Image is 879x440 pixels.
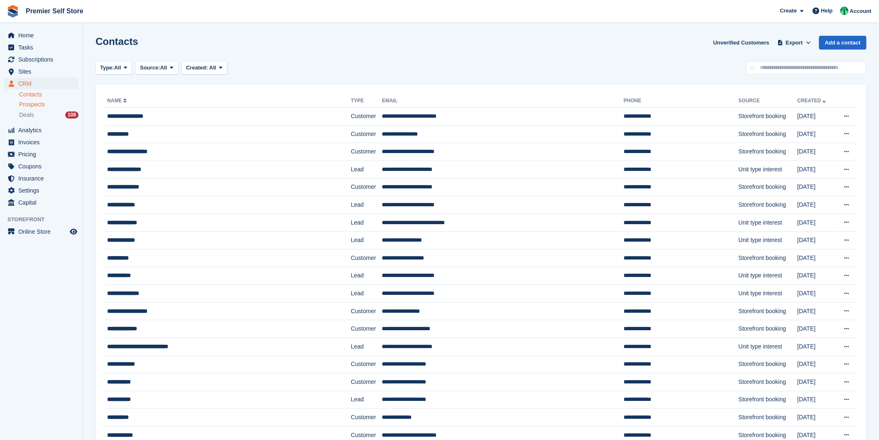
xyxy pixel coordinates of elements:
[739,285,798,303] td: Unit type interest
[739,143,798,161] td: Storefront booking
[4,78,79,89] a: menu
[739,373,798,391] td: Storefront booking
[186,64,208,71] span: Created:
[798,125,835,143] td: [DATE]
[65,111,79,119] div: 108
[351,108,382,126] td: Customer
[351,338,382,356] td: Lead
[19,100,79,109] a: Prospects
[18,54,68,65] span: Subscriptions
[798,108,835,126] td: [DATE]
[4,66,79,77] a: menu
[4,197,79,208] a: menu
[18,66,68,77] span: Sites
[4,173,79,184] a: menu
[18,197,68,208] span: Capital
[739,178,798,196] td: Storefront booking
[160,64,167,72] span: All
[4,136,79,148] a: menu
[22,4,87,18] a: Premier Self Store
[351,161,382,178] td: Lead
[18,136,68,148] span: Invoices
[351,94,382,108] th: Type
[18,173,68,184] span: Insurance
[798,161,835,178] td: [DATE]
[135,61,178,75] button: Source: All
[96,61,132,75] button: Type: All
[351,249,382,267] td: Customer
[351,373,382,391] td: Customer
[351,214,382,232] td: Lead
[96,36,138,47] h1: Contacts
[18,124,68,136] span: Analytics
[4,124,79,136] a: menu
[710,36,773,49] a: Unverified Customers
[18,78,68,89] span: CRM
[140,64,160,72] span: Source:
[4,185,79,196] a: menu
[819,36,867,49] a: Add a contact
[351,356,382,373] td: Customer
[798,196,835,214] td: [DATE]
[840,7,849,15] img: Peter Pring
[107,98,128,104] a: Name
[18,185,68,196] span: Settings
[739,214,798,232] td: Unit type interest
[850,7,872,15] span: Account
[19,111,34,119] span: Deals
[351,409,382,427] td: Customer
[19,101,45,109] span: Prospects
[798,98,828,104] a: Created
[798,267,835,285] td: [DATE]
[739,356,798,373] td: Storefront booking
[4,54,79,65] a: menu
[4,30,79,41] a: menu
[798,356,835,373] td: [DATE]
[798,373,835,391] td: [DATE]
[798,249,835,267] td: [DATE]
[19,91,79,99] a: Contacts
[780,7,797,15] span: Create
[786,39,803,47] span: Export
[798,178,835,196] td: [DATE]
[798,302,835,320] td: [DATE]
[798,320,835,338] td: [DATE]
[351,125,382,143] td: Customer
[351,320,382,338] td: Customer
[4,226,79,237] a: menu
[4,42,79,53] a: menu
[624,94,739,108] th: Phone
[798,214,835,232] td: [DATE]
[18,226,68,237] span: Online Store
[114,64,121,72] span: All
[739,232,798,250] td: Unit type interest
[351,196,382,214] td: Lead
[798,232,835,250] td: [DATE]
[100,64,114,72] span: Type:
[351,302,382,320] td: Customer
[776,36,813,49] button: Export
[739,108,798,126] td: Storefront booking
[739,267,798,285] td: Unit type interest
[69,227,79,237] a: Preview store
[7,215,83,224] span: Storefront
[739,391,798,409] td: Storefront booking
[798,338,835,356] td: [DATE]
[18,42,68,53] span: Tasks
[382,94,624,108] th: Email
[821,7,833,15] span: Help
[7,5,19,17] img: stora-icon-8386f47178a22dfd0bd8f6a31ec36ba5ce8667c1dd55bd0f319d3a0aa187defe.svg
[351,178,382,196] td: Customer
[4,161,79,172] a: menu
[739,161,798,178] td: Unit type interest
[19,111,79,119] a: Deals 108
[182,61,227,75] button: Created: All
[351,143,382,161] td: Customer
[739,409,798,427] td: Storefront booking
[351,232,382,250] td: Lead
[739,338,798,356] td: Unit type interest
[351,391,382,409] td: Lead
[4,148,79,160] a: menu
[739,302,798,320] td: Storefront booking
[18,161,68,172] span: Coupons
